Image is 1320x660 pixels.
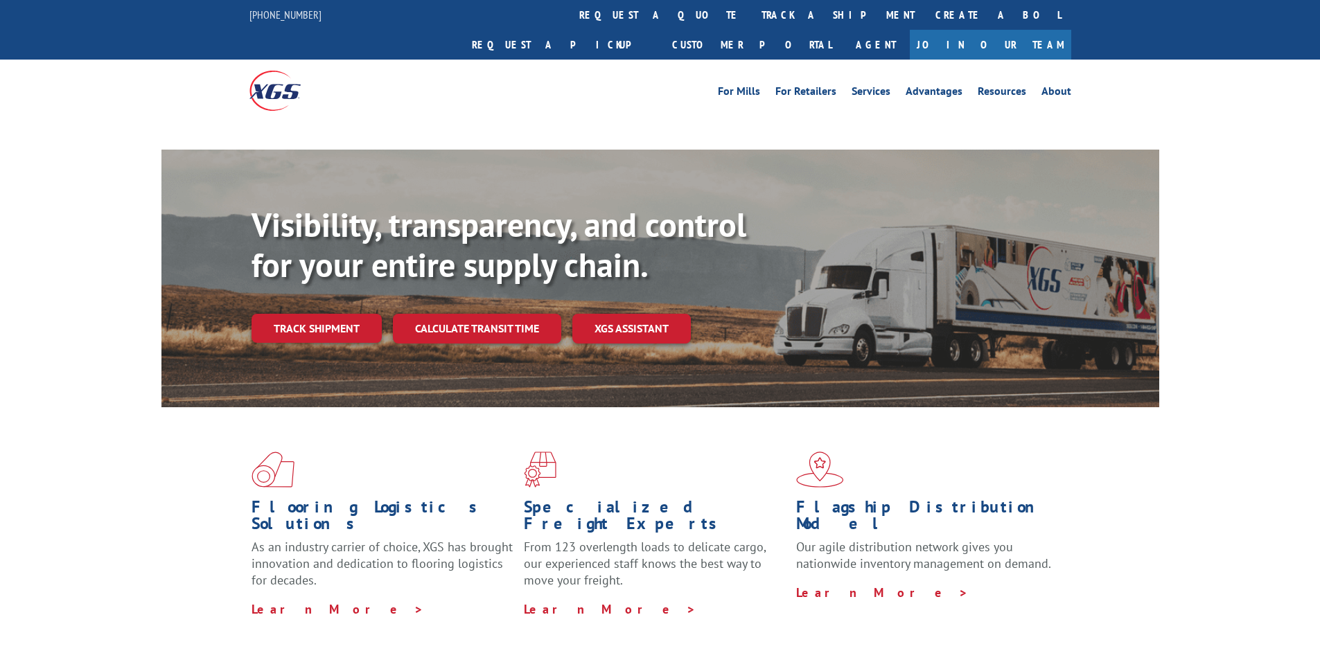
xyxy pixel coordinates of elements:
span: As an industry carrier of choice, XGS has brought innovation and dedication to flooring logistics... [252,539,513,588]
h1: Flooring Logistics Solutions [252,499,513,539]
h1: Flagship Distribution Model [796,499,1058,539]
a: Learn More > [252,601,424,617]
a: For Mills [718,86,760,101]
a: For Retailers [775,86,836,101]
p: From 123 overlength loads to delicate cargo, our experienced staff knows the best way to move you... [524,539,786,600]
img: xgs-icon-flagship-distribution-model-red [796,452,844,488]
b: Visibility, transparency, and control for your entire supply chain. [252,203,746,286]
a: Services [852,86,890,101]
a: Advantages [906,86,962,101]
h1: Specialized Freight Experts [524,499,786,539]
a: [PHONE_NUMBER] [249,8,322,21]
a: Calculate transit time [393,314,561,344]
img: xgs-icon-total-supply-chain-intelligence-red [252,452,294,488]
a: Join Our Team [910,30,1071,60]
a: Agent [842,30,910,60]
a: Track shipment [252,314,382,343]
a: Learn More > [524,601,696,617]
a: Request a pickup [461,30,662,60]
span: Our agile distribution network gives you nationwide inventory management on demand. [796,539,1051,571]
a: Customer Portal [662,30,842,60]
a: XGS ASSISTANT [572,314,691,344]
img: xgs-icon-focused-on-flooring-red [524,452,556,488]
a: Learn More > [796,585,969,600]
a: About [1041,86,1071,101]
a: Resources [978,86,1026,101]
